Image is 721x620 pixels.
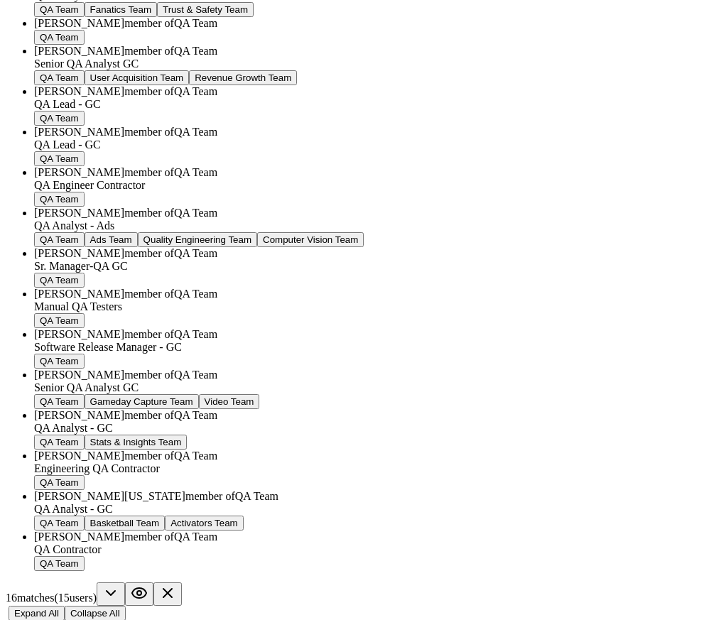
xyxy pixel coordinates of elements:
[34,85,715,98] div: [PERSON_NAME]
[34,328,715,341] div: [PERSON_NAME]
[34,409,715,422] div: [PERSON_NAME]
[189,70,297,85] button: Revenue Growth Team
[34,354,85,369] button: QA Team
[34,260,715,273] div: Sr. Manager-QA GC
[34,98,715,111] div: QA Lead - GC
[124,288,217,300] span: member of QA Team
[124,369,217,381] span: member of QA Team
[34,179,715,192] div: QA Engineer Contractor
[157,2,254,17] button: Trust & Safety Team
[34,369,715,381] div: [PERSON_NAME]
[124,409,217,421] span: member of QA Team
[85,435,188,450] button: Stats & Insights Team
[34,70,85,85] button: QA Team
[124,207,217,219] span: member of QA Team
[34,111,85,126] button: QA Team
[34,516,85,531] button: QA Team
[124,328,217,340] span: member of QA Team
[138,232,257,247] button: Quality Engineering Team
[165,516,244,531] button: Activators Team
[34,58,715,70] div: Senior QA Analyst GC
[124,166,217,178] span: member of QA Team
[34,462,715,475] div: Engineering QA Contractor
[85,394,199,409] button: Gameday Capture Team
[34,394,85,409] button: QA Team
[125,582,153,606] button: Hide teams without matches
[34,219,715,232] div: QA Analyst - Ads
[34,475,85,490] button: QA Team
[34,17,715,30] div: [PERSON_NAME]
[34,192,85,207] button: QA Team
[34,503,715,516] div: QA Analyst - GC
[34,273,85,288] button: QA Team
[34,300,715,313] div: Manual QA Testers
[124,247,217,259] span: member of QA Team
[199,394,260,409] button: Video Team
[124,126,217,138] span: member of QA Team
[34,45,715,58] div: [PERSON_NAME]
[85,70,190,85] button: User Acquisition Team
[124,85,217,97] span: member of QA Team
[124,450,217,462] span: member of QA Team
[34,2,85,17] button: QA Team
[185,490,278,502] span: member of QA Team
[85,516,166,531] button: Basketball Team
[85,2,157,17] button: Fanatics Team
[34,166,715,179] div: [PERSON_NAME]
[34,151,85,166] button: QA Team
[124,45,217,57] span: member of QA Team
[34,450,715,462] div: [PERSON_NAME]
[34,247,715,260] div: [PERSON_NAME]
[34,556,85,571] button: QA Team
[34,422,715,435] div: QA Analyst - GC
[34,232,85,247] button: QA Team
[34,435,85,450] button: QA Team
[34,313,85,328] button: QA Team
[34,207,715,219] div: [PERSON_NAME]
[34,126,715,138] div: [PERSON_NAME]
[257,232,364,247] button: Computer Vision Team
[6,592,97,604] span: 16 match es ( 15 user s )
[34,381,715,394] div: Senior QA Analyst GC
[85,232,138,247] button: Ads Team
[34,490,715,503] div: [PERSON_NAME][US_STATE]
[34,30,85,45] button: QA Team
[34,531,715,543] div: [PERSON_NAME]
[124,17,217,29] span: member of QA Team
[34,288,715,300] div: [PERSON_NAME]
[34,543,715,556] div: QA Contractor
[97,582,125,606] button: Scroll to next match
[153,582,182,606] button: Clear search
[124,531,217,543] span: member of QA Team
[34,138,715,151] div: QA Lead - GC
[34,341,715,354] div: Software Release Manager - GC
